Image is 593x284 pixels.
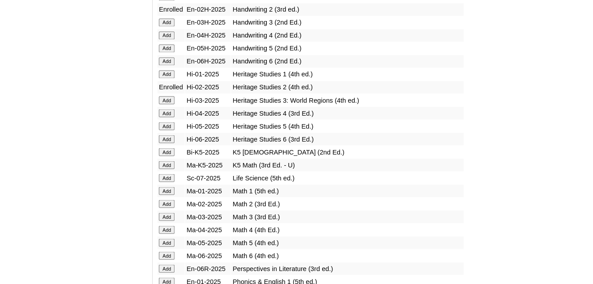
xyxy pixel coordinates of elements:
[159,264,174,272] input: Add
[185,133,231,145] td: Hi-06-2025
[231,171,463,184] td: Life Science (5th ed.)
[231,262,463,275] td: Perspectives in Literature (3rd ed.)
[159,44,174,52] input: Add
[185,68,231,80] td: Hi-01-2025
[185,42,231,54] td: En-05H-2025
[185,120,231,132] td: Hi-05-2025
[231,16,463,29] td: Handwriting 3 (2nd Ed.)
[158,3,185,16] td: Enrolled
[185,197,231,210] td: Ma-02-2025
[159,57,174,65] input: Add
[185,262,231,275] td: En-06R-2025
[231,236,463,249] td: Math 5 (4th ed.)
[185,16,231,29] td: En-03H-2025
[159,135,174,143] input: Add
[231,159,463,171] td: K5 Math (3rd Ed. - U)
[185,107,231,119] td: Hi-04-2025
[185,55,231,67] td: En-06H-2025
[159,70,174,78] input: Add
[159,109,174,117] input: Add
[231,210,463,223] td: Math 3 (3rd Ed.)
[231,55,463,67] td: Handwriting 6 (2nd Ed.)
[185,223,231,236] td: Ma-04-2025
[185,210,231,223] td: Ma-03-2025
[185,236,231,249] td: Ma-05-2025
[185,29,231,42] td: En-04H-2025
[159,174,174,182] input: Add
[159,18,174,26] input: Add
[185,159,231,171] td: Ma-K5-2025
[231,42,463,54] td: Handwriting 5 (2nd Ed.)
[159,161,174,169] input: Add
[159,31,174,39] input: Add
[231,81,463,93] td: Heritage Studies 2 (4th ed.)
[159,200,174,208] input: Add
[231,223,463,236] td: Math 4 (4th Ed.)
[185,81,231,93] td: Hi-02-2025
[231,3,463,16] td: Handwriting 2 (3rd ed.)
[185,94,231,106] td: Hi-03-2025
[159,213,174,221] input: Add
[158,81,185,93] td: Enrolled
[231,197,463,210] td: Math 2 (3rd Ed.)
[185,184,231,197] td: Ma-01-2025
[185,249,231,262] td: Ma-06-2025
[185,3,231,16] td: En-02H-2025
[185,171,231,184] td: Sc-07-2025
[231,184,463,197] td: Math 1 (5th ed.)
[231,249,463,262] td: Math 6 (4th ed.)
[231,107,463,119] td: Heritage Studies 4 (3rd Ed.)
[231,146,463,158] td: K5 [DEMOGRAPHIC_DATA] (2nd Ed.)
[159,238,174,246] input: Add
[159,251,174,259] input: Add
[231,29,463,42] td: Handwriting 4 (2nd Ed.)
[231,133,463,145] td: Heritage Studies 6 (3rd Ed.)
[159,187,174,195] input: Add
[231,68,463,80] td: Heritage Studies 1 (4th ed.)
[159,226,174,234] input: Add
[159,148,174,156] input: Add
[159,96,174,104] input: Add
[231,120,463,132] td: Heritage Studies 5 (4th Ed.)
[185,146,231,158] td: Bi-K5-2025
[159,122,174,130] input: Add
[231,94,463,106] td: Heritage Studies 3: World Regions (4th ed.)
